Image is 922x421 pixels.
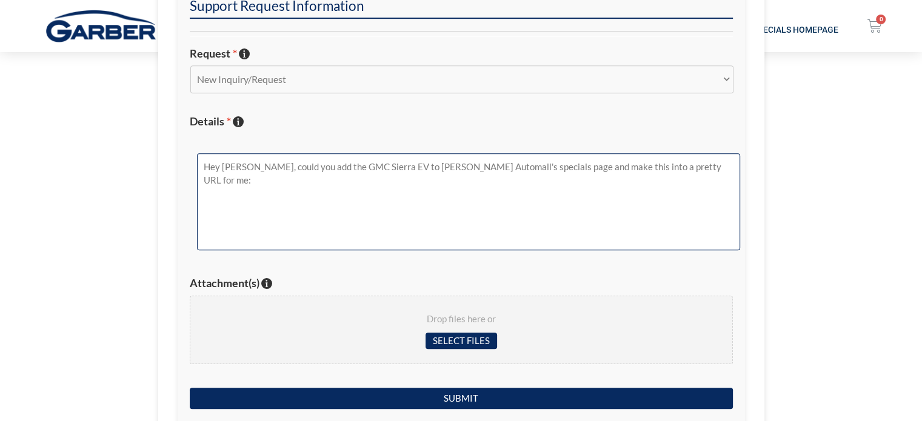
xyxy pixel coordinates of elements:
[190,114,231,128] span: Details
[426,333,497,349] input: Select files
[190,47,237,60] span: Request
[205,311,718,328] span: Drop files here or
[190,276,259,290] span: Attachment(s)
[190,388,733,409] input: Submit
